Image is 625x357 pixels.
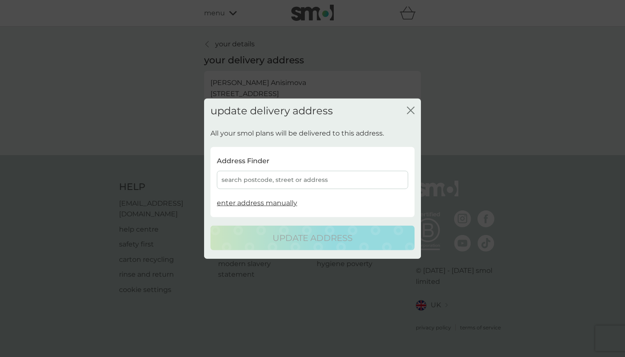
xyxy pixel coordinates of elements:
button: enter address manually [217,198,297,209]
h2: update delivery address [210,105,333,117]
div: search postcode, street or address [217,171,408,189]
button: close [407,107,415,116]
p: Address Finder [217,156,270,167]
span: enter address manually [217,199,297,207]
button: update address [210,225,415,250]
p: All your smol plans will be delivered to this address. [210,128,384,139]
p: update address [273,231,352,244]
